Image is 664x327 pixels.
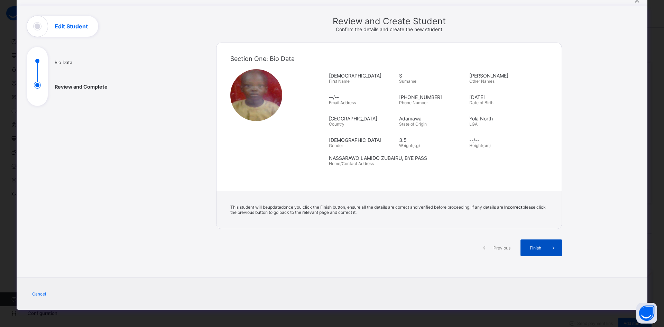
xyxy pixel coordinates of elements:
[399,121,427,127] span: State of Origin
[329,121,344,127] span: Country
[399,100,428,105] span: Phone Number
[230,69,282,121] img: AD_MSS_23_1022.png
[492,245,511,251] span: Previous
[469,121,478,127] span: LGA
[469,143,491,148] span: Height(cm)
[17,6,647,310] div: Edit Student
[469,73,536,79] span: [PERSON_NAME]
[329,161,374,166] span: Home/Contact Address
[329,73,396,79] span: [DEMOGRAPHIC_DATA]
[230,55,295,62] span: Section One: Bio Data
[55,24,88,29] h1: Edit Student
[216,16,562,26] span: Review and Create Student
[399,137,466,143] span: 3.5
[399,73,466,79] span: S
[329,143,343,148] span: Gender
[329,137,396,143] span: [DEMOGRAPHIC_DATA]
[469,79,495,84] span: Other Names
[32,291,46,297] span: Cancel
[636,303,657,324] button: Open asap
[399,94,466,100] span: [PHONE_NUMBER]
[469,137,536,143] span: --/--
[329,100,356,105] span: Email Address
[230,205,546,215] span: This student will be updated once you click the Finish button, ensure all the details are correct...
[469,100,494,105] span: Date of Birth
[469,116,536,121] span: Yola North
[329,155,551,161] span: NASSARAWO LAMIDO ZUBAIRU, BYE PASS
[399,116,466,121] span: Adamawa
[399,143,420,148] span: Weight(kg)
[329,94,396,100] span: --/--
[526,245,545,251] span: Finish
[329,79,350,84] span: First Name
[504,205,523,210] b: Incorrect
[329,116,396,121] span: [GEOGRAPHIC_DATA]
[336,26,442,32] span: Confirm the details and create the new student
[469,94,536,100] span: [DATE]
[399,79,416,84] span: Surname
